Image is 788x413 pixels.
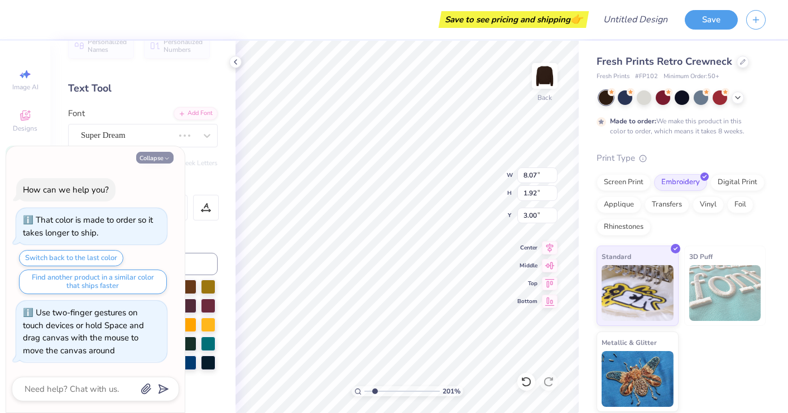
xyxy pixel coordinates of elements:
[610,117,656,126] strong: Made to order:
[13,124,37,133] span: Designs
[174,107,218,120] div: Add Font
[517,244,537,252] span: Center
[689,265,761,321] img: 3D Puff
[19,250,123,266] button: Switch back to the last color
[68,81,218,96] div: Text Tool
[68,107,85,120] label: Font
[164,38,203,54] span: Personalized Numbers
[602,337,657,348] span: Metallic & Glitter
[597,174,651,191] div: Screen Print
[537,93,552,103] div: Back
[610,116,747,136] div: We make this product in this color to order, which means it takes 8 weeks.
[685,10,738,30] button: Save
[23,214,153,238] div: That color is made to order so it takes longer to ship.
[23,307,144,356] div: Use two-finger gestures on touch devices or hold Space and drag canvas with the mouse to move the...
[602,265,674,321] img: Standard
[19,270,167,294] button: Find another product in a similar color that ships faster
[443,386,460,396] span: 201 %
[597,72,630,81] span: Fresh Prints
[88,38,127,54] span: Personalized Names
[594,8,676,31] input: Untitled Design
[597,196,641,213] div: Applique
[597,55,732,68] span: Fresh Prints Retro Crewneck
[517,297,537,305] span: Bottom
[534,65,556,87] img: Back
[602,351,674,407] img: Metallic & Glitter
[597,219,651,236] div: Rhinestones
[664,72,719,81] span: Minimum Order: 50 +
[570,12,583,26] span: 👉
[12,83,39,92] span: Image AI
[136,152,174,164] button: Collapse
[654,174,707,191] div: Embroidery
[693,196,724,213] div: Vinyl
[517,280,537,287] span: Top
[597,152,766,165] div: Print Type
[635,72,658,81] span: # FP102
[517,262,537,270] span: Middle
[602,251,631,262] span: Standard
[689,251,713,262] span: 3D Puff
[645,196,689,213] div: Transfers
[727,196,753,213] div: Foil
[441,11,586,28] div: Save to see pricing and shipping
[23,184,109,195] div: How can we help you?
[710,174,765,191] div: Digital Print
